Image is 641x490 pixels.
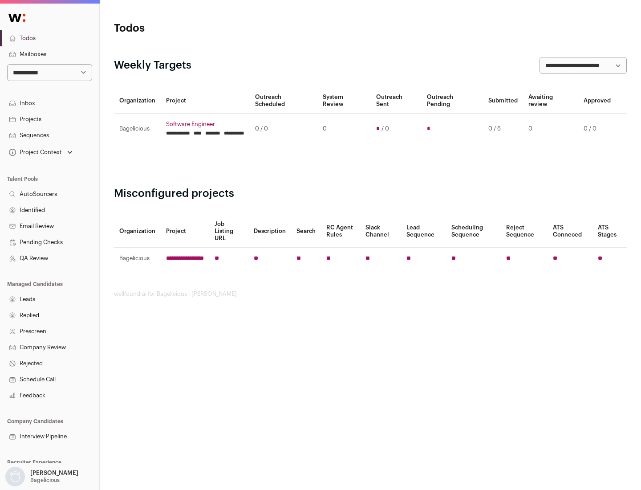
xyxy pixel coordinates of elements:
p: [PERSON_NAME] [30,470,78,477]
h2: Weekly Targets [114,58,191,73]
footer: wellfound:ai for Bagelicious - [PERSON_NAME] [114,290,627,298]
h2: Misconfigured projects [114,187,627,201]
td: 0 / 6 [483,114,523,144]
th: Lead Sequence [401,215,446,248]
th: Awaiting review [523,88,578,114]
th: Search [291,215,321,248]
button: Open dropdown [4,467,80,486]
th: Approved [578,88,616,114]
a: Software Engineer [166,121,244,128]
th: Organization [114,215,161,248]
th: Reject Sequence [501,215,548,248]
td: 0 [317,114,370,144]
div: Project Context [7,149,62,156]
th: Outreach Sent [371,88,422,114]
p: Bagelicious [30,477,60,484]
th: Organization [114,88,161,114]
th: Scheduling Sequence [446,215,501,248]
img: Wellfound [4,9,30,27]
th: ATS Conneced [548,215,592,248]
th: Job Listing URL [209,215,248,248]
h1: Todos [114,21,285,36]
button: Open dropdown [7,146,74,159]
td: 0 [523,114,578,144]
td: Bagelicious [114,114,161,144]
span: / 0 [381,125,389,132]
td: 0 / 0 [578,114,616,144]
img: nopic.png [5,467,25,486]
th: Submitted [483,88,523,114]
td: Bagelicious [114,248,161,269]
td: 0 / 0 [250,114,317,144]
th: Outreach Pending [422,88,483,114]
th: RC Agent Rules [321,215,360,248]
th: Description [248,215,291,248]
th: Outreach Scheduled [250,88,317,114]
th: Project [161,215,209,248]
th: ATS Stages [592,215,627,248]
th: Project [161,88,250,114]
th: Slack Channel [360,215,401,248]
th: System Review [317,88,370,114]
